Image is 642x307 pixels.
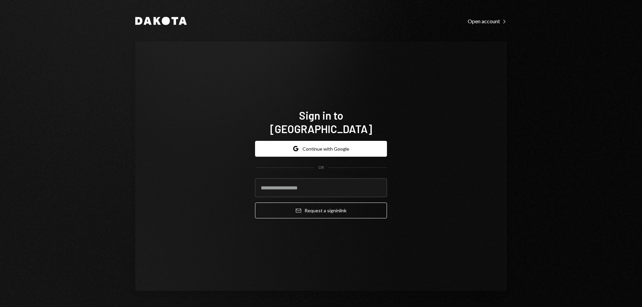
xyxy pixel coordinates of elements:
[468,18,507,25] div: Open account
[255,203,387,218] button: Request a signinlink
[468,17,507,25] a: Open account
[255,109,387,135] h1: Sign in to [GEOGRAPHIC_DATA]
[255,141,387,157] button: Continue with Google
[318,165,324,171] div: OR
